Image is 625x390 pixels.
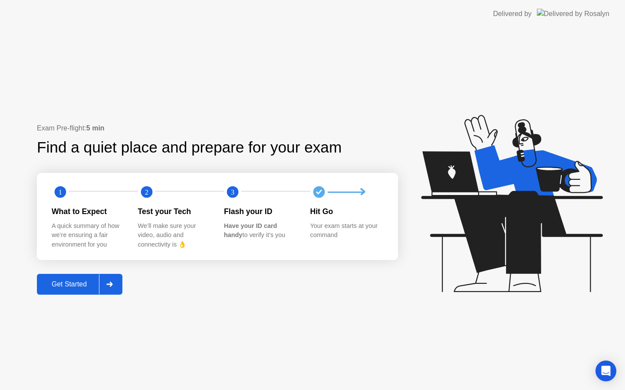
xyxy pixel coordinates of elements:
[310,206,383,217] div: Hit Go
[224,221,296,240] div: to verify it’s you
[493,9,532,19] div: Delivered by
[37,274,122,295] button: Get Started
[52,221,124,250] div: A quick summary of how we’re ensuring a fair environment for you
[310,221,383,240] div: Your exam starts at your command
[138,206,211,217] div: Test your Tech
[224,222,277,239] b: Have your ID card handy
[224,206,296,217] div: Flash your ID
[231,188,234,196] text: 3
[86,124,105,132] b: 5 min
[52,206,124,217] div: What to Expect
[595,361,616,381] div: Open Intercom Messenger
[37,123,398,133] div: Exam Pre-flight:
[59,188,62,196] text: 1
[138,221,211,250] div: We’ll make sure your video, audio and connectivity is 👌
[537,9,609,19] img: Delivered by Rosalyn
[39,280,99,288] div: Get Started
[37,136,343,159] div: Find a quiet place and prepare for your exam
[145,188,148,196] text: 2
